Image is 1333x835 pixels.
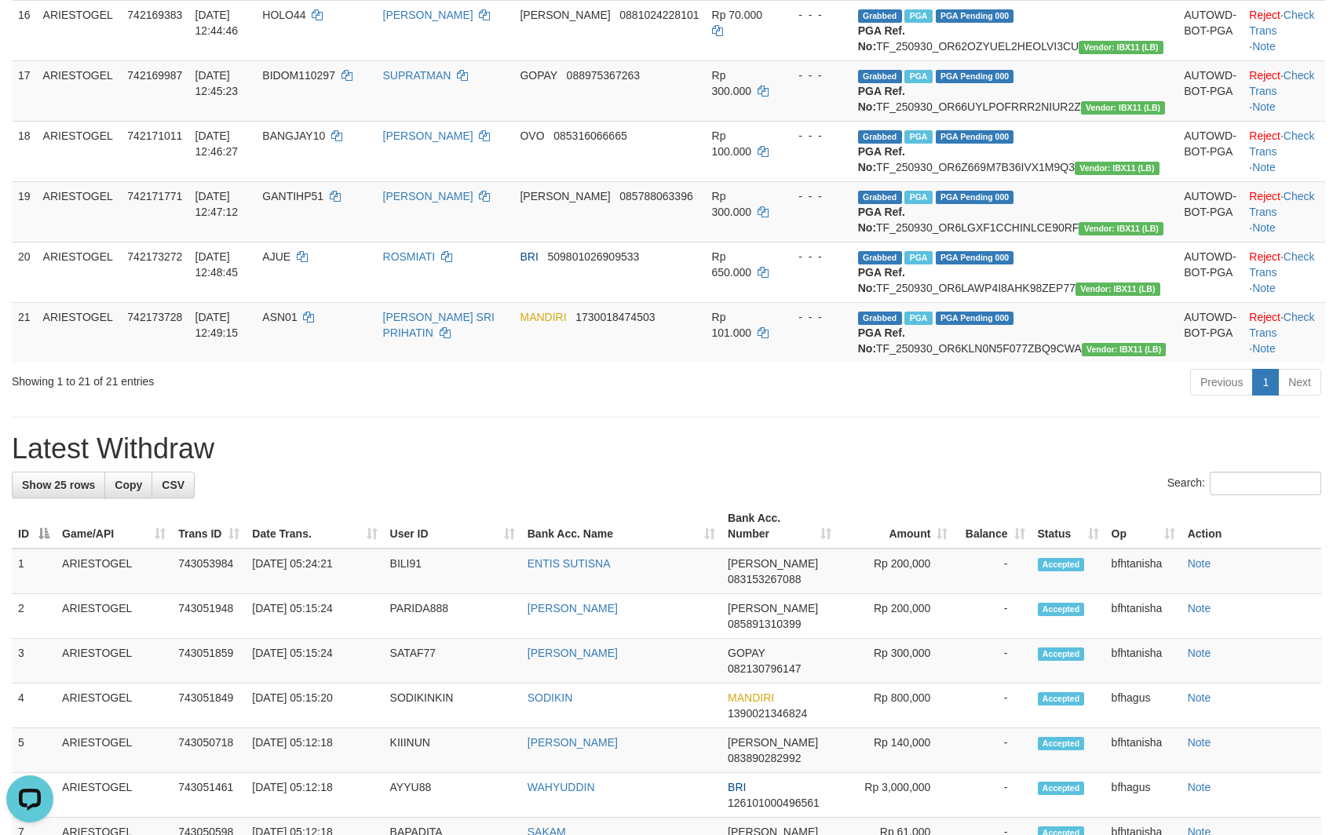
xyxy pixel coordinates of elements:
[127,129,182,142] span: 742171011
[936,251,1014,264] span: PGA Pending
[904,9,932,23] span: Marked by bfhbram
[553,129,626,142] span: Copy 085316066665 to clipboard
[528,691,573,704] a: SODIKIN
[195,190,239,218] span: [DATE] 12:47:12
[520,69,557,82] span: GOPAY
[12,728,56,773] td: 5
[12,181,37,242] td: 19
[172,684,246,728] td: 743051849
[728,647,765,659] span: GOPAY
[528,602,618,614] a: [PERSON_NAME]
[383,9,473,21] a: [PERSON_NAME]
[904,70,932,83] span: Marked by bfhbram
[858,130,902,144] span: Grabbed
[37,121,122,181] td: ARIESTOGEL
[786,188,845,204] div: - - -
[56,504,172,549] th: Game/API: activate to sort column ascending
[246,684,383,728] td: [DATE] 05:15:20
[12,242,37,302] td: 20
[728,691,774,704] span: MANDIRI
[384,504,521,549] th: User ID: activate to sort column ascending
[1038,737,1085,750] span: Accepted
[104,472,152,498] a: Copy
[262,69,335,82] span: BIDOM110297
[384,594,521,639] td: PARIDA888
[56,639,172,684] td: ARIESTOGEL
[1081,101,1166,115] span: Vendor URL: https://dashboard.q2checkout.com/secure
[384,639,521,684] td: SATAF77
[1278,369,1321,396] a: Next
[195,311,239,339] span: [DATE] 12:49:15
[37,242,122,302] td: ARIESTOGEL
[1252,40,1276,53] a: Note
[384,549,521,594] td: BILI91
[383,129,473,142] a: [PERSON_NAME]
[1243,121,1325,181] td: · ·
[520,129,544,142] span: OVO
[786,309,845,325] div: - - -
[1105,504,1181,549] th: Op: activate to sort column ascending
[246,639,383,684] td: [DATE] 05:15:24
[728,752,801,764] span: Copy 083890282992 to clipboard
[1038,603,1085,616] span: Accepted
[127,9,182,21] span: 742169383
[1188,602,1211,614] a: Note
[1105,549,1181,594] td: bfhtanisha
[384,728,521,773] td: KIIINUN
[383,311,495,339] a: [PERSON_NAME] SRI PRIHATIN
[547,250,639,263] span: Copy 509801026909533 to clipboard
[1188,781,1211,793] a: Note
[520,250,538,263] span: BRI
[1188,691,1211,704] a: Note
[936,130,1014,144] span: PGA Pending
[1252,282,1276,294] a: Note
[127,190,182,202] span: 742171771
[954,684,1031,728] td: -
[1178,60,1243,121] td: AUTOWD-BOT-PGA
[12,594,56,639] td: 2
[56,773,172,818] td: ARIESTOGEL
[838,773,954,818] td: Rp 3,000,000
[37,302,122,363] td: ARIESTOGEL
[954,594,1031,639] td: -
[1249,129,1280,142] a: Reject
[127,311,182,323] span: 742173728
[195,69,239,97] span: [DATE] 12:45:23
[195,129,239,158] span: [DATE] 12:46:27
[1252,369,1279,396] a: 1
[1190,369,1253,396] a: Previous
[262,129,325,142] span: BANGJAY10
[1249,311,1314,339] a: Check Trans
[904,312,932,325] span: Marked by bfhmichael
[262,311,297,323] span: ASN01
[1105,773,1181,818] td: bfhagus
[162,479,184,491] span: CSV
[858,266,905,294] b: PGA Ref. No:
[1105,684,1181,728] td: bfhagus
[1249,190,1280,202] a: Reject
[1105,594,1181,639] td: bfhtanisha
[1105,728,1181,773] td: bfhtanisha
[858,251,902,264] span: Grabbed
[1082,343,1167,356] span: Vendor URL: https://dashboard.q2checkout.com/secure
[37,60,122,121] td: ARIESTOGEL
[115,479,142,491] span: Copy
[712,69,752,97] span: Rp 300.000
[520,311,566,323] span: MANDIRI
[728,557,818,570] span: [PERSON_NAME]
[1243,181,1325,242] td: · ·
[858,326,905,355] b: PGA Ref. No:
[936,312,1014,325] span: PGA Pending
[721,504,838,549] th: Bank Acc. Number: activate to sort column ascending
[1249,250,1280,263] a: Reject
[858,206,905,234] b: PGA Ref. No:
[172,639,246,684] td: 743051859
[246,728,383,773] td: [DATE] 05:12:18
[521,504,721,549] th: Bank Acc. Name: activate to sort column ascending
[1249,69,1280,82] a: Reject
[56,594,172,639] td: ARIESTOGEL
[246,504,383,549] th: Date Trans.: activate to sort column ascending
[1032,504,1105,549] th: Status: activate to sort column ascending
[1188,647,1211,659] a: Note
[1079,41,1163,54] span: Vendor URL: https://dashboard.q2checkout.com/secure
